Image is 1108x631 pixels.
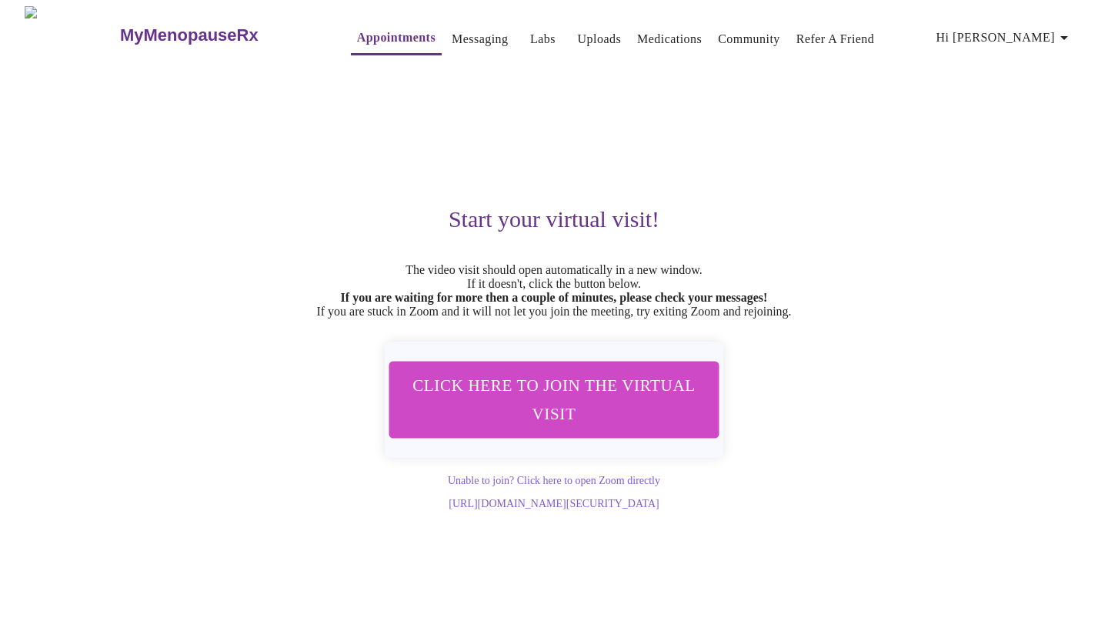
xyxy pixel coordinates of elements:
[357,27,436,48] a: Appointments
[712,24,786,55] button: Community
[449,498,659,509] a: [URL][DOMAIN_NAME][SECURITY_DATA]
[637,28,702,50] a: Medications
[351,22,442,55] button: Appointments
[118,8,319,62] a: MyMenopauseRx
[382,359,725,439] button: Click here to join the virtual visit
[120,25,259,45] h3: MyMenopauseRx
[572,24,628,55] button: Uploads
[446,24,514,55] button: Messaging
[341,291,768,304] strong: If you are waiting for more then a couple of minutes, please check your messages!
[796,28,875,50] a: Refer a Friend
[530,28,556,50] a: Labs
[718,28,780,50] a: Community
[80,206,1028,232] h3: Start your virtual visit!
[25,6,118,64] img: MyMenopauseRx Logo
[519,24,568,55] button: Labs
[404,370,705,429] span: Click here to join the virtual visit
[631,24,708,55] button: Medications
[930,22,1080,53] button: Hi [PERSON_NAME]
[448,475,660,486] a: Unable to join? Click here to open Zoom directly
[452,28,508,50] a: Messaging
[578,28,622,50] a: Uploads
[80,263,1028,319] p: The video visit should open automatically in a new window. If it doesn't, click the button below....
[936,27,1073,48] span: Hi [PERSON_NAME]
[790,24,881,55] button: Refer a Friend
